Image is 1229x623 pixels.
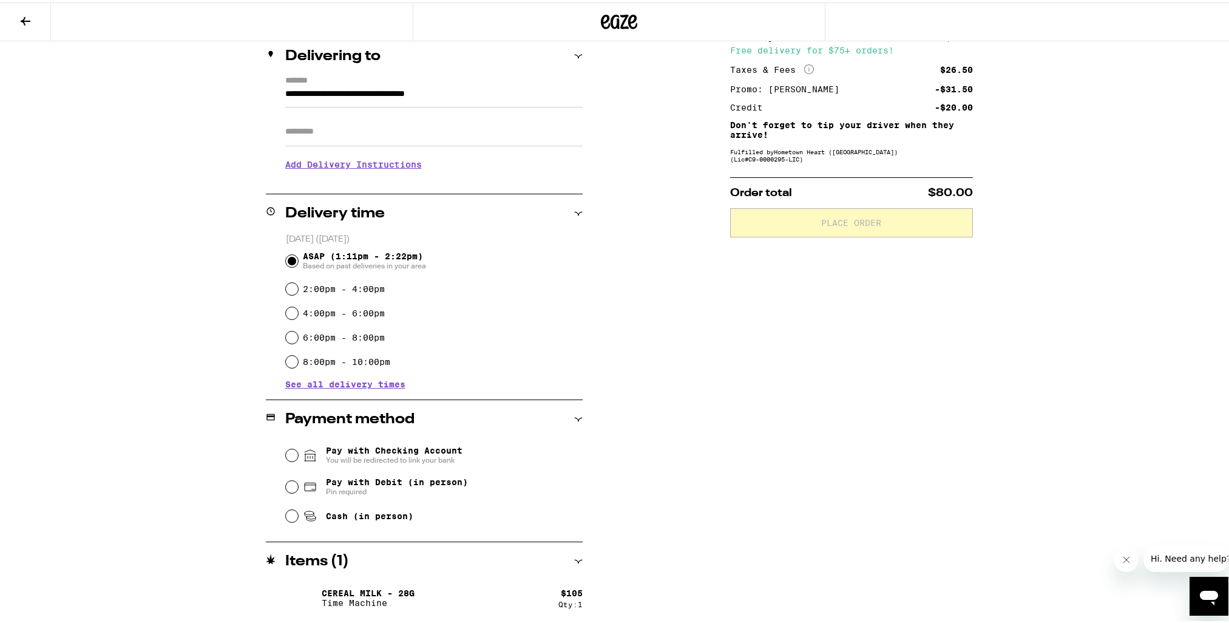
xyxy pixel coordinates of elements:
[326,453,462,463] span: You will be redirected to link your bank
[730,101,771,109] div: Credit
[1190,574,1228,613] iframe: Button to launch messaging window
[1114,545,1139,570] iframe: Close message
[285,579,319,613] img: Cereal Milk - 28g
[940,63,973,72] div: $26.50
[285,552,349,567] h2: Items ( 1 )
[285,378,405,386] button: See all delivery times
[730,83,848,91] div: Promo: [PERSON_NAME]
[561,586,583,596] div: $ 105
[730,185,792,196] span: Order total
[1143,543,1228,570] iframe: Message from company
[285,204,385,219] h2: Delivery time
[326,475,468,485] span: Pay with Debit (in person)
[326,509,413,519] span: Cash (in person)
[326,485,468,494] span: Pin required
[303,355,390,364] label: 8:00pm - 10:00pm
[303,330,385,340] label: 6:00pm - 8:00pm
[326,443,462,463] span: Pay with Checking Account
[558,598,583,606] div: Qty: 1
[7,9,87,18] span: Hi. Need any help?
[730,62,814,73] div: Taxes & Fees
[935,101,973,109] div: -$20.00
[303,306,385,316] label: 4:00pm - 6:00pm
[285,47,381,61] h2: Delivering to
[946,31,973,39] div: $5.00
[935,83,973,91] div: -$31.50
[303,282,385,291] label: 2:00pm - 4:00pm
[303,249,426,268] span: ASAP (1:11pm - 2:22pm)
[730,31,782,39] div: Delivery
[285,410,415,424] h2: Payment method
[730,44,973,52] div: Free delivery for $75+ orders!
[730,206,973,235] button: Place Order
[821,216,881,225] span: Place Order
[730,118,973,137] p: Don't forget to tip your driver when they arrive!
[285,176,583,186] p: We'll contact you at [PHONE_NUMBER] when we arrive
[322,586,415,596] p: Cereal Milk - 28g
[730,146,973,160] div: Fulfilled by Hometown Heart ([GEOGRAPHIC_DATA]) (Lic# C9-0000295-LIC )
[285,148,583,176] h3: Add Delivery Instructions
[303,259,426,268] span: Based on past deliveries in your area
[322,596,415,605] p: Time Machine
[286,231,583,243] p: [DATE] ([DATE])
[928,185,973,196] span: $80.00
